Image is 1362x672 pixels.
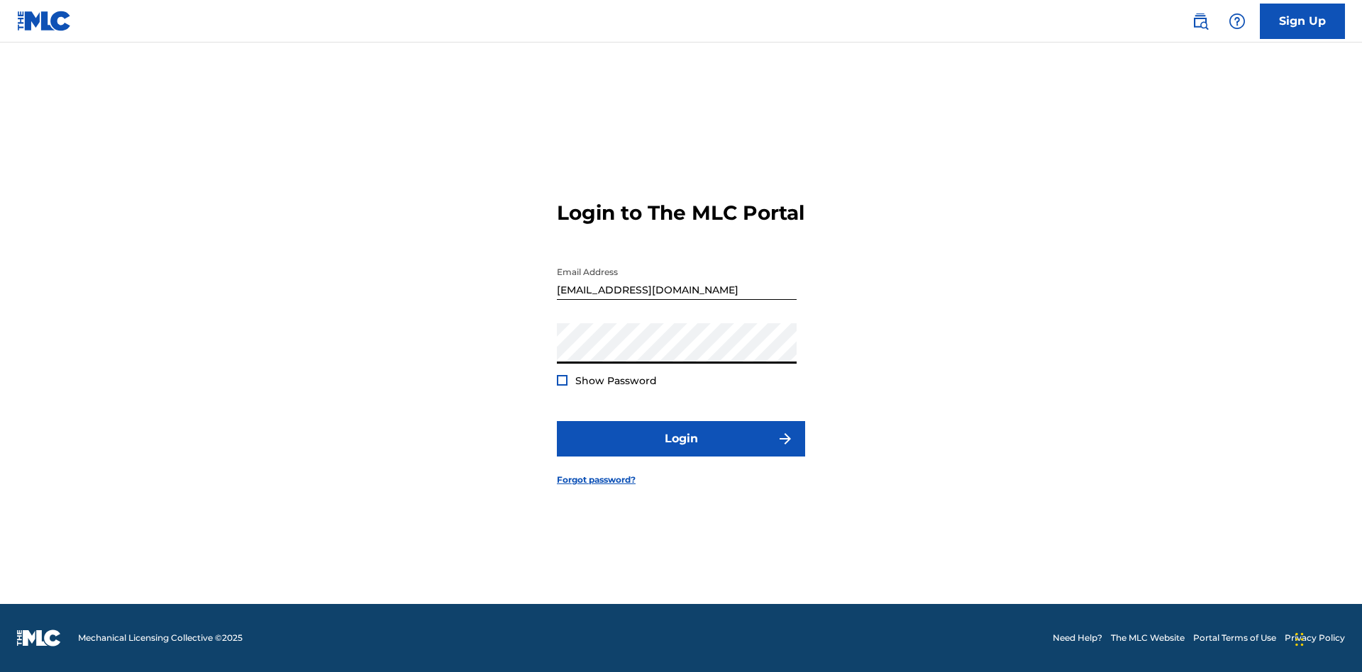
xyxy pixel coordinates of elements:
[1223,7,1251,35] div: Help
[78,632,243,644] span: Mechanical Licensing Collective © 2025
[1193,632,1276,644] a: Portal Terms of Use
[1229,13,1246,30] img: help
[1291,604,1362,672] iframe: Chat Widget
[1111,632,1185,644] a: The MLC Website
[1260,4,1345,39] a: Sign Up
[1186,7,1214,35] a: Public Search
[777,430,794,447] img: f7272a7cc735f4ea7f67.svg
[575,374,657,387] span: Show Password
[1053,632,1102,644] a: Need Help?
[17,629,61,646] img: logo
[1192,13,1209,30] img: search
[17,11,72,31] img: MLC Logo
[557,421,805,457] button: Login
[1295,618,1304,661] div: Drag
[557,201,804,225] h3: Login to The MLC Portal
[1285,632,1345,644] a: Privacy Policy
[557,474,636,486] a: Forgot password?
